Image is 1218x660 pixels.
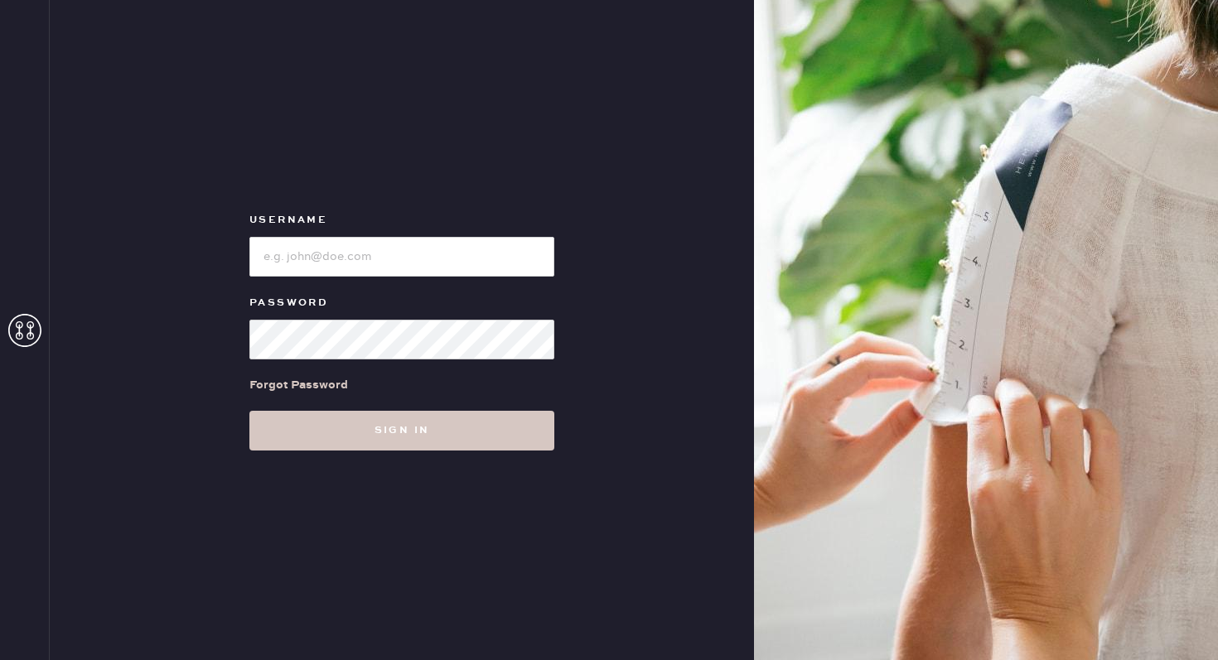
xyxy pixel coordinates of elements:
button: Sign in [249,411,554,450]
input: e.g. john@doe.com [249,237,554,277]
div: Forgot Password [249,376,348,394]
a: Forgot Password [249,359,348,411]
label: Username [249,210,554,230]
label: Password [249,293,554,313]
